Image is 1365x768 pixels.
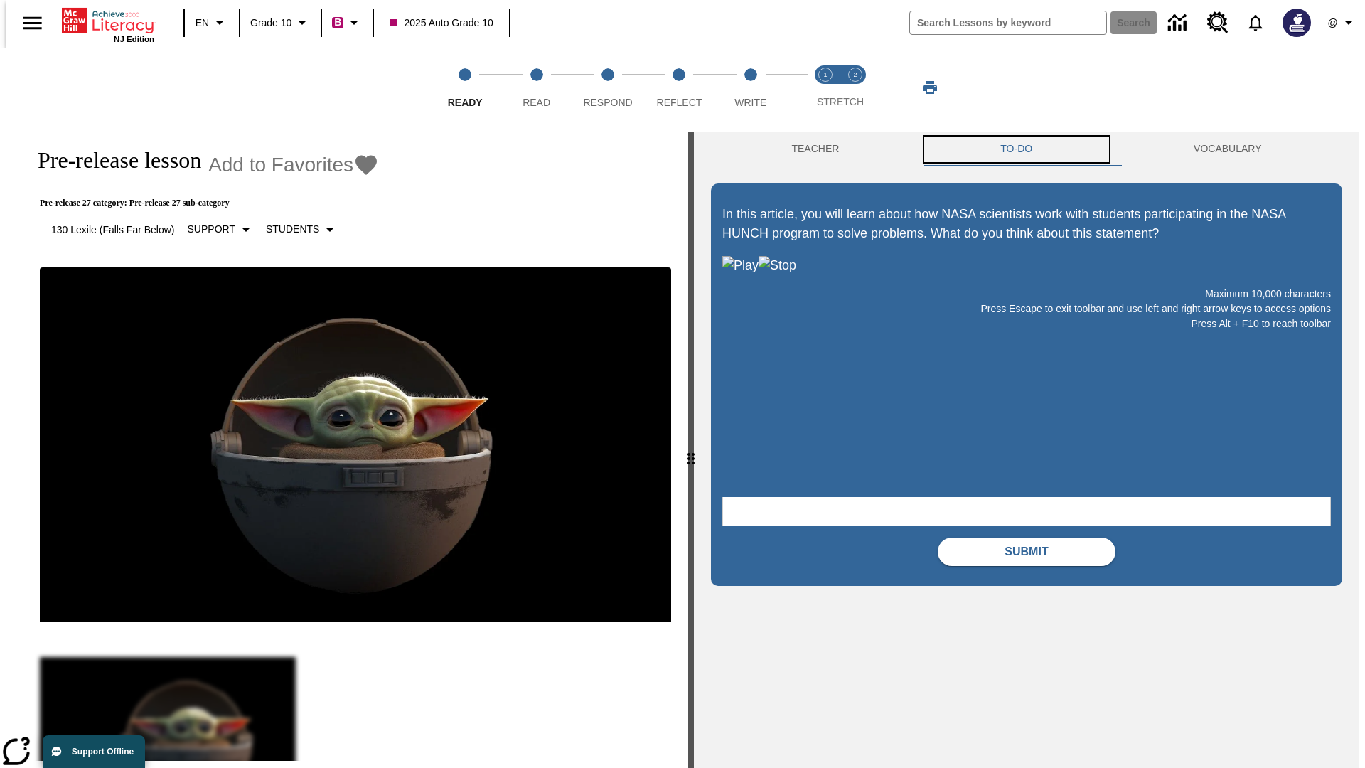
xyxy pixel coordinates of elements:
button: Boost Class color is violet red. Change class color [326,10,368,36]
div: Press Enter or Spacebar and then press right and left arrow keys to move the slider [688,132,694,768]
img: Stop [759,256,796,275]
span: Reflect [657,97,702,108]
a: Resource Center, Will open in new tab [1199,4,1237,42]
button: TO-DO [920,132,1113,166]
div: reading [6,132,688,761]
p: Support [188,222,235,237]
button: Select Student [260,217,344,242]
button: VOCABULARY [1113,132,1342,166]
img: Avatar [1283,9,1311,37]
span: Write [734,97,766,108]
button: Scaffolds, Support [182,217,260,242]
button: Grade: Grade 10, Select a grade [245,10,316,36]
button: Read step 2 of 5 [495,48,577,127]
span: STRETCH [817,96,864,107]
button: Stretch Read step 1 of 2 [805,48,846,127]
button: Language: EN, Select a language [189,10,235,36]
span: Respond [583,97,632,108]
button: Reflect step 4 of 5 [638,48,720,127]
button: Profile/Settings [1319,10,1365,36]
text: 2 [853,71,857,78]
span: NJ Edition [114,35,154,43]
span: EN [196,16,209,31]
button: Respond step 3 of 5 [567,48,649,127]
span: B [334,14,341,31]
a: Notifications [1237,4,1274,41]
p: Students [266,222,319,237]
text: 1 [823,71,827,78]
img: Play [722,256,759,275]
button: Select a new avatar [1274,4,1319,41]
span: Add to Favorites [208,154,353,176]
span: Support Offline [72,747,134,757]
body: Maximum 10,000 characters Press Escape to exit toolbar and use left and right arrow keys to acces... [6,11,208,24]
img: hero alt text [40,267,671,623]
button: Open side menu [11,2,53,44]
button: Support Offline [43,735,145,768]
button: Teacher [711,132,920,166]
span: Read [523,97,550,108]
div: Home [62,5,154,43]
button: Write step 5 of 5 [710,48,792,127]
p: Pre-release 27 category: Pre-release 27 sub-category [23,198,379,208]
span: @ [1327,16,1337,31]
div: Instructional Panel Tabs [711,132,1342,166]
span: 2025 Auto Grade 10 [390,16,493,31]
h1: Pre-release lesson [23,147,201,174]
button: Add to Favorites - Pre-release lesson [208,152,379,177]
p: Press Alt + F10 to reach toolbar [722,316,1331,331]
span: Grade 10 [250,16,291,31]
a: Data Center [1160,4,1199,43]
span: Ready [448,97,483,108]
button: Submit [938,538,1115,566]
input: search field [910,11,1106,34]
div: activity [694,132,1359,768]
button: Print [907,75,953,100]
button: Stretch Respond step 2 of 2 [835,48,876,127]
button: Ready step 1 of 5 [424,48,506,127]
p: Maximum 10,000 characters [722,287,1331,302]
p: 130 Lexile (Falls Far Below) [34,223,175,237]
p: In this article, you will learn about how NASA scientists work with students participating in the... [722,205,1331,243]
p: Press Escape to exit toolbar and use left and right arrow keys to access options [722,302,1331,316]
